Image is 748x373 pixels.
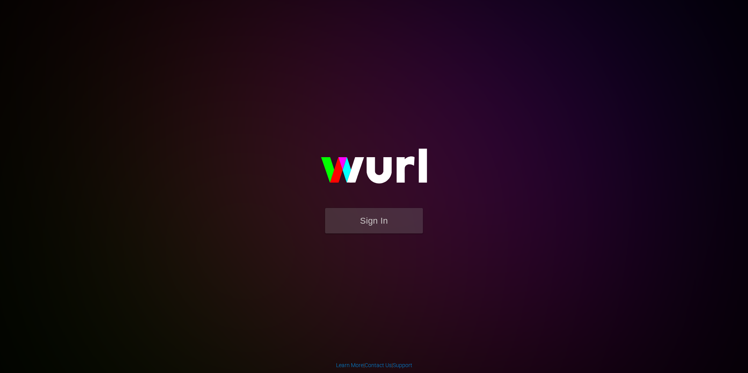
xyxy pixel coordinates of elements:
a: Contact Us [365,362,392,368]
a: Support [393,362,412,368]
a: Learn More [336,362,363,368]
img: wurl-logo-on-black-223613ac3d8ba8fe6dc639794a292ebdb59501304c7dfd60c99c58986ef67473.svg [296,132,452,208]
div: | | [336,361,412,369]
button: Sign In [325,208,423,233]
